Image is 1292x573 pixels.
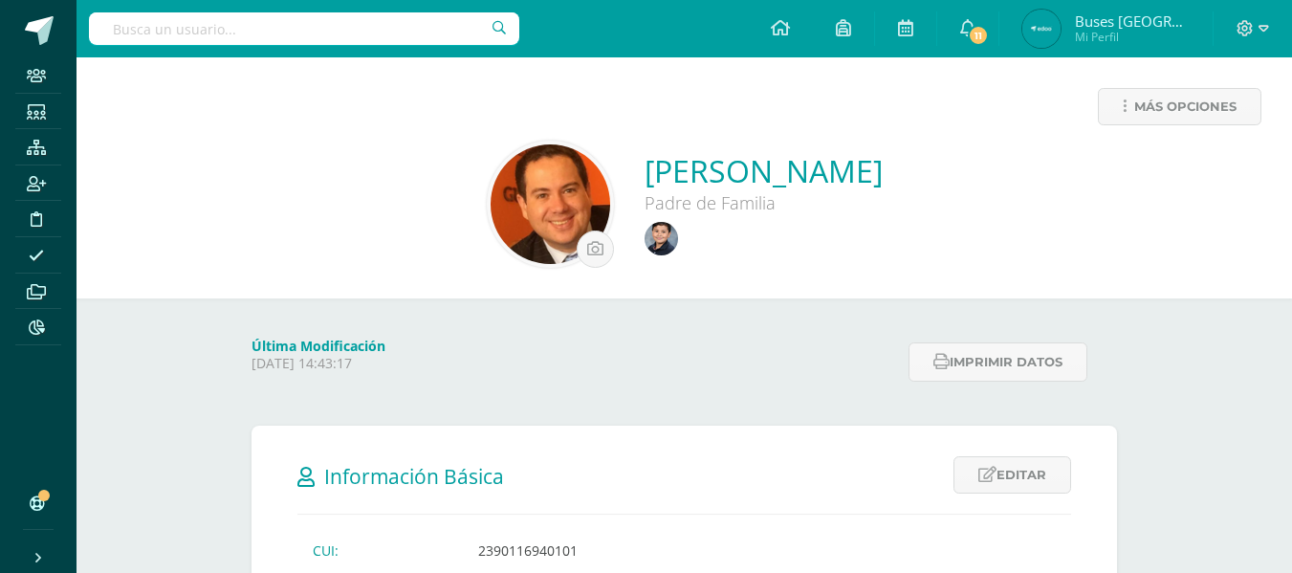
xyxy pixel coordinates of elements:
[1098,88,1261,125] a: Más opciones
[463,534,1071,567] td: 2390116940101
[324,463,504,490] span: Información Básica
[1134,89,1237,124] span: Más opciones
[953,456,1071,494] a: Editar
[968,25,989,46] span: 11
[645,222,678,255] img: aa0a14c49080ffec959147a769c81c22.png
[252,355,897,372] p: [DATE] 14:43:17
[252,337,897,355] h4: Última Modificación
[1075,11,1190,31] span: Buses [GEOGRAPHIC_DATA]
[89,12,519,45] input: Busca un usuario...
[909,342,1087,382] button: Imprimir datos
[645,150,883,191] a: [PERSON_NAME]
[491,144,610,264] img: 1c54f531ff45c94891cc91e448f5709b.png
[1075,29,1190,45] span: Mi Perfil
[645,191,883,214] div: Padre de Familia
[297,534,463,567] td: CUI:
[1022,10,1061,48] img: fc6c33b0aa045aa3213aba2fdb094e39.png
